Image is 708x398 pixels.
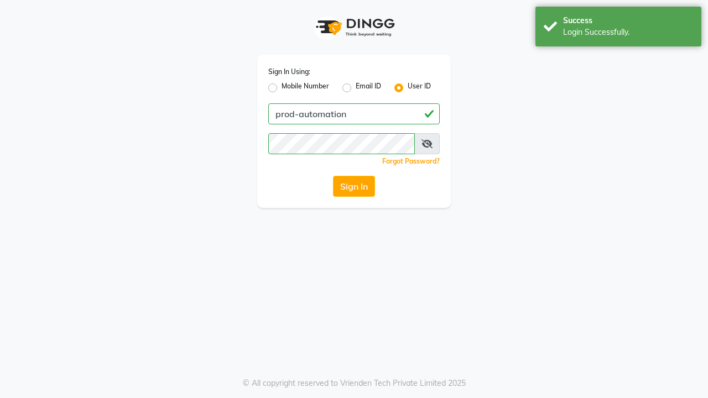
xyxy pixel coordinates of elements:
[268,133,415,154] input: Username
[268,103,440,124] input: Username
[310,11,398,44] img: logo1.svg
[268,67,310,77] label: Sign In Using:
[563,15,693,27] div: Success
[408,81,431,95] label: User ID
[333,176,375,197] button: Sign In
[282,81,329,95] label: Mobile Number
[382,157,440,165] a: Forgot Password?
[356,81,381,95] label: Email ID
[563,27,693,38] div: Login Successfully.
